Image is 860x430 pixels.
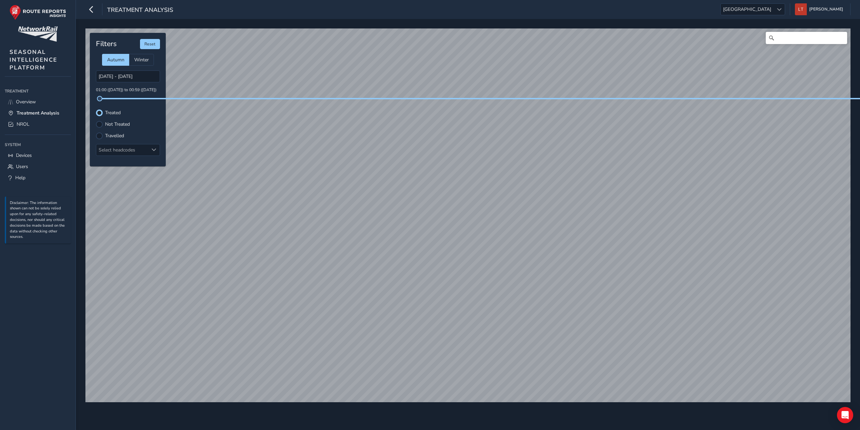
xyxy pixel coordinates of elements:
[837,407,853,423] div: Open Intercom Messenger
[5,140,71,150] div: System
[96,144,148,156] div: Select headcodes
[107,57,124,63] span: Autumn
[134,57,149,63] span: Winter
[5,150,71,161] a: Devices
[9,5,66,20] img: rr logo
[795,3,807,15] img: diamond-layout
[105,134,124,138] label: Travelled
[15,175,25,181] span: Help
[18,26,58,42] img: customer logo
[5,96,71,107] a: Overview
[85,28,851,407] canvas: Map
[140,39,160,49] button: Reset
[105,122,130,127] label: Not Treated
[9,48,57,71] span: SEASONAL INTELLIGENCE PLATFORM
[16,163,28,170] span: Users
[107,6,173,15] span: Treatment Analysis
[105,110,121,115] label: Treated
[16,99,36,105] span: Overview
[809,3,843,15] span: [PERSON_NAME]
[766,32,847,44] input: Search
[102,54,129,66] div: Autumn
[10,200,67,240] p: Disclaimer: The information shown can not be solely relied upon for any safety-related decisions,...
[96,40,117,48] h4: Filters
[129,54,154,66] div: Winter
[17,121,29,127] span: NROL
[795,3,845,15] button: [PERSON_NAME]
[5,86,71,96] div: Treatment
[5,172,71,183] a: Help
[5,107,71,119] a: Treatment Analysis
[96,87,160,93] p: 01:00 ([DATE]) to 00:59 ([DATE])
[16,152,32,159] span: Devices
[17,110,59,116] span: Treatment Analysis
[5,119,71,130] a: NROL
[721,4,774,15] span: [GEOGRAPHIC_DATA]
[5,161,71,172] a: Users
